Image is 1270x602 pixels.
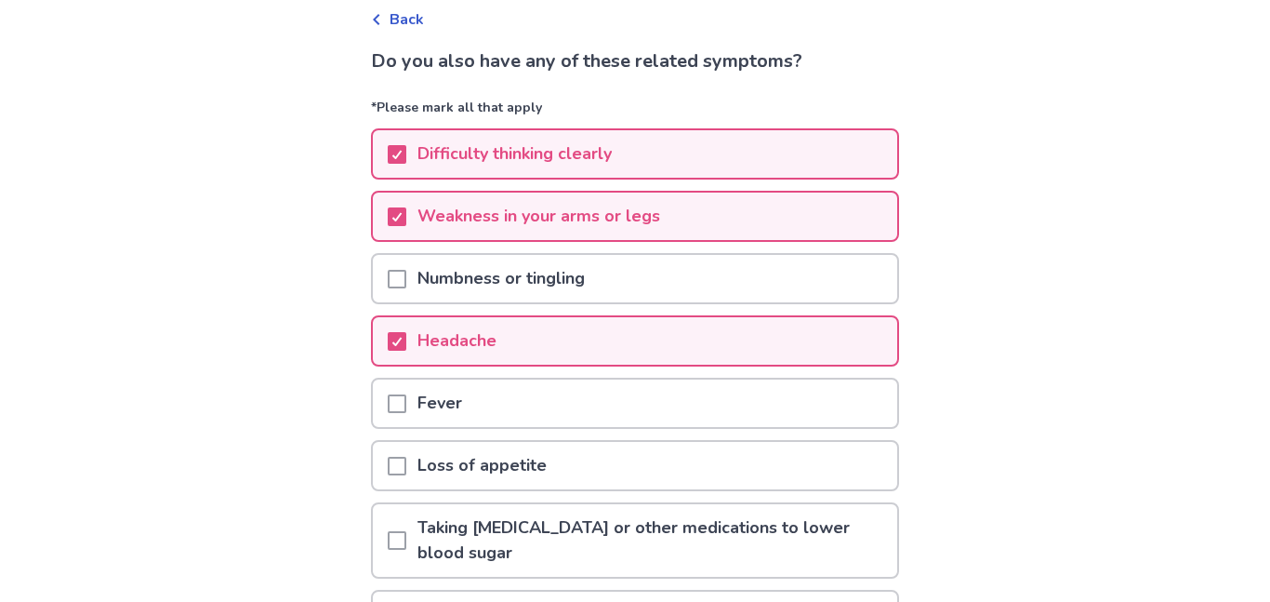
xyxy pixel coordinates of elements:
p: Headache [406,317,508,365]
p: Loss of appetite [406,442,558,489]
p: Weakness in your arms or legs [406,193,671,240]
p: Difficulty thinking clearly [406,130,623,178]
p: *Please mark all that apply [371,98,899,128]
p: Taking [MEDICAL_DATA] or other medications to lower blood sugar [406,504,897,577]
span: Back [390,8,424,31]
p: Fever [406,380,473,427]
p: Do you also have any of these related symptoms? [371,47,899,75]
p: Numbness or tingling [406,255,596,302]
